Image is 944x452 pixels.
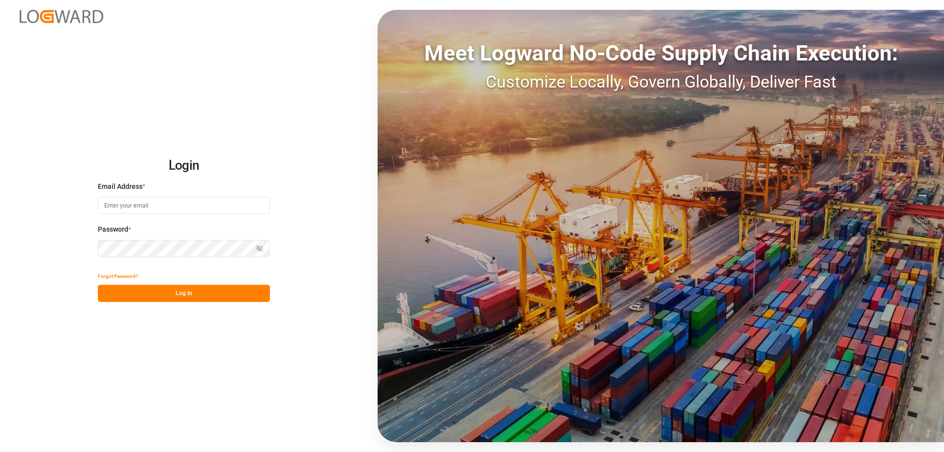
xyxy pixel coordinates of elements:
[378,37,944,69] div: Meet Logward No-Code Supply Chain Execution:
[98,224,128,235] span: Password
[98,197,270,214] input: Enter your email
[98,181,143,192] span: Email Address
[98,285,270,302] button: Log In
[98,268,138,285] button: Forgot Password?
[20,10,103,23] img: Logward_new_orange.png
[378,69,944,94] div: Customize Locally, Govern Globally, Deliver Fast
[98,150,270,181] h2: Login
